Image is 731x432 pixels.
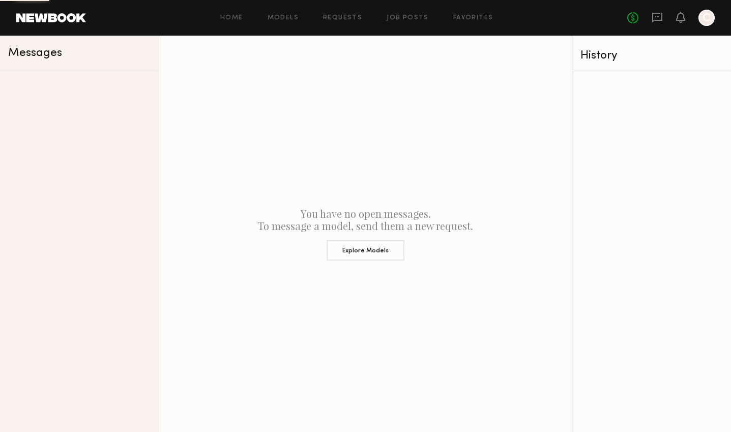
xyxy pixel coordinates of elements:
a: Models [268,15,299,21]
button: Explore Models [327,240,404,261]
a: Requests [323,15,362,21]
span: Messages [8,47,62,59]
a: Explore Models [167,232,564,261]
a: C [698,10,715,26]
a: Job Posts [387,15,429,21]
a: Favorites [453,15,493,21]
div: You have no open messages. To message a model, send them a new request. [159,36,572,432]
div: History [580,50,723,62]
a: Home [220,15,243,21]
